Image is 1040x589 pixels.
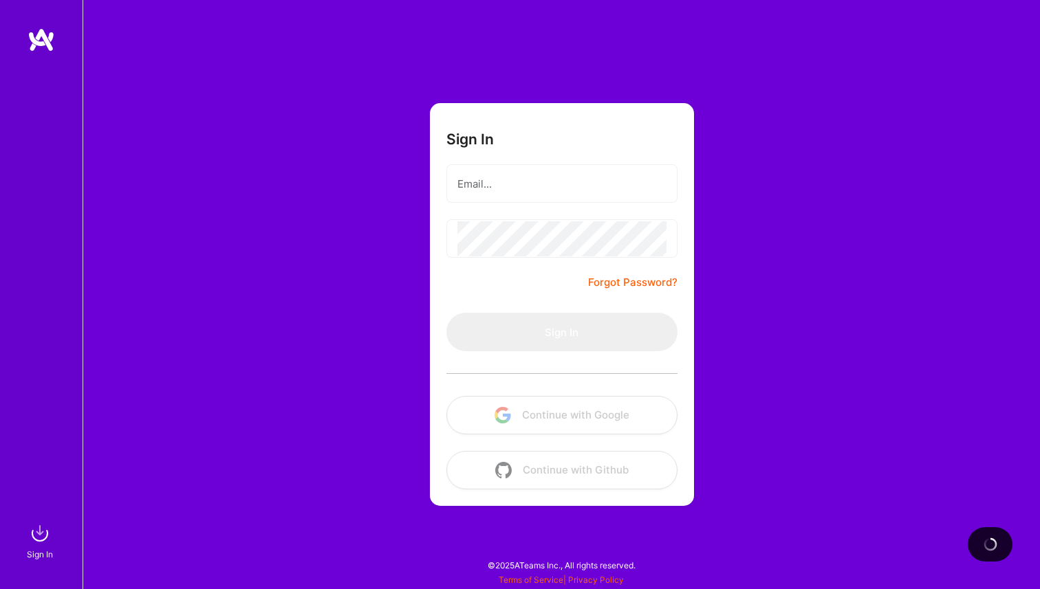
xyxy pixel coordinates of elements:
[499,575,563,585] a: Terms of Service
[495,407,511,423] img: icon
[446,396,678,434] button: Continue with Google
[26,520,54,547] img: sign in
[982,535,999,553] img: loading
[83,548,1040,582] div: © 2025 ATeams Inc., All rights reserved.
[446,131,494,148] h3: Sign In
[28,27,55,52] img: logo
[499,575,624,585] span: |
[446,313,678,351] button: Sign In
[27,547,53,562] div: Sign In
[446,451,678,489] button: Continue with Github
[588,274,678,291] a: Forgot Password?
[457,166,667,201] input: Email...
[495,462,512,478] img: icon
[29,520,54,562] a: sign inSign In
[568,575,624,585] a: Privacy Policy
